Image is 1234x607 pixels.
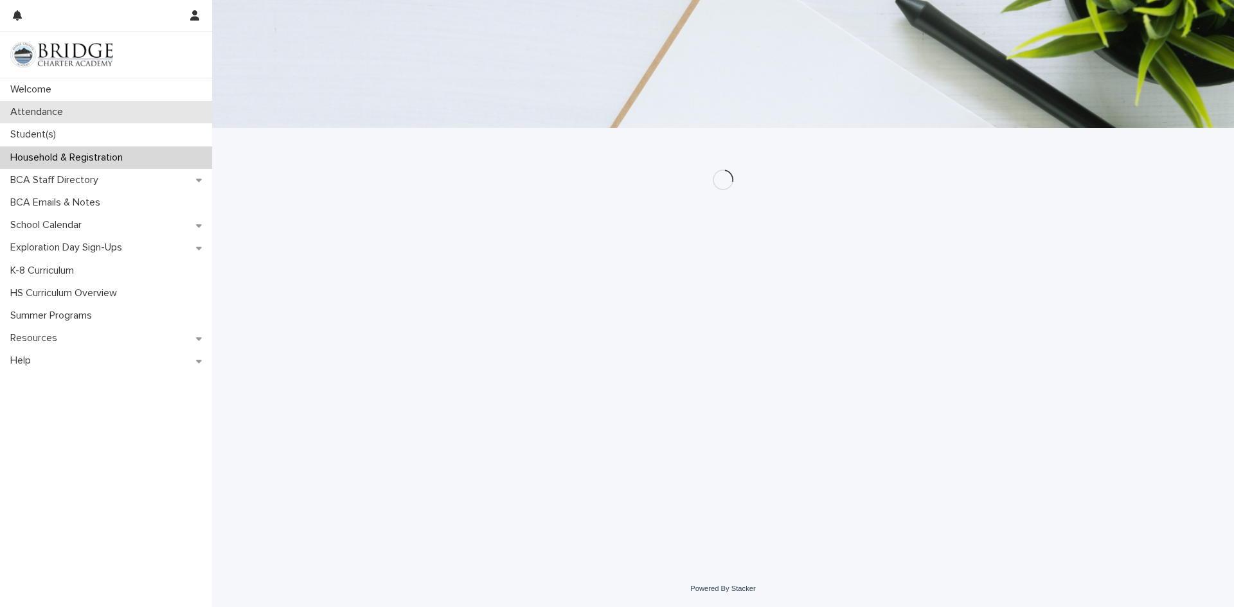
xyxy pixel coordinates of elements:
p: School Calendar [5,219,92,231]
img: V1C1m3IdTEidaUdm9Hs0 [10,42,113,67]
p: BCA Emails & Notes [5,197,111,209]
p: Help [5,355,41,367]
p: Welcome [5,84,62,96]
p: Household & Registration [5,152,133,164]
p: Summer Programs [5,310,102,322]
p: Student(s) [5,128,66,141]
p: Exploration Day Sign-Ups [5,242,132,254]
a: Powered By Stacker [690,585,755,592]
p: BCA Staff Directory [5,174,109,186]
p: Resources [5,332,67,344]
p: Attendance [5,106,73,118]
p: K-8 Curriculum [5,265,84,277]
p: HS Curriculum Overview [5,287,127,299]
